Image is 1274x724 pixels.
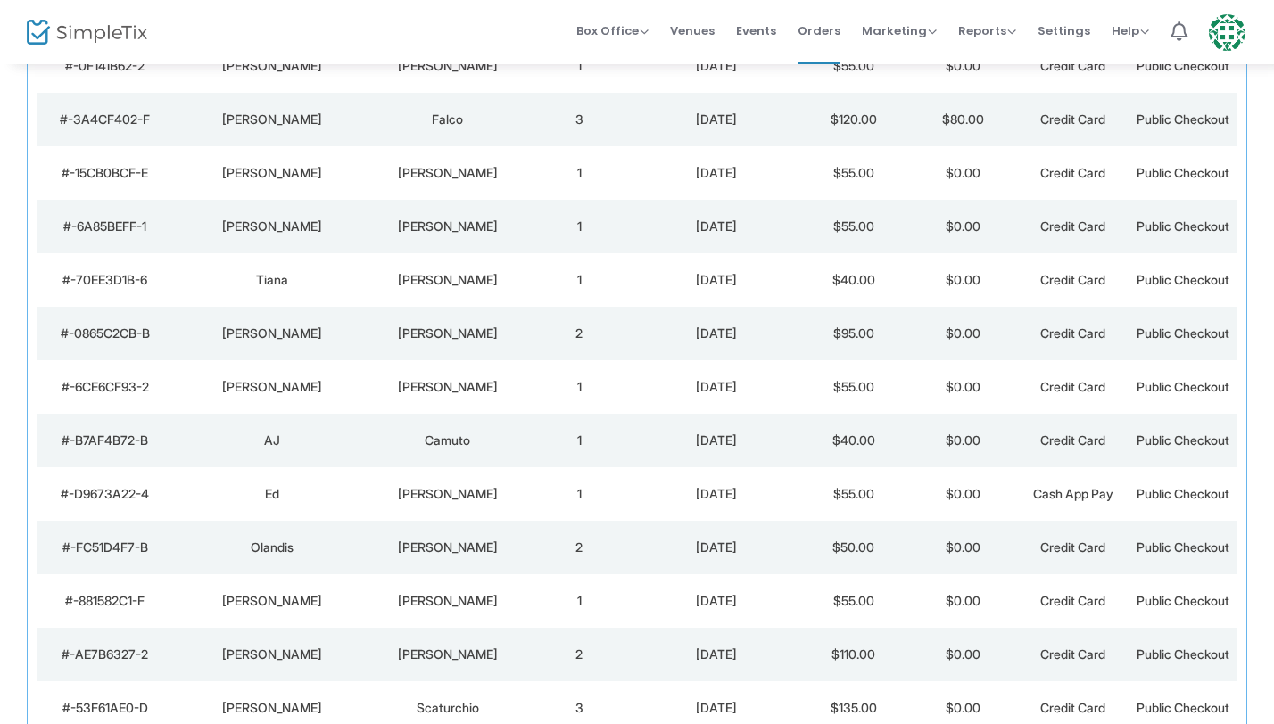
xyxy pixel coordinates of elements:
div: 8/5/2025 [639,592,794,610]
span: Credit Card [1040,218,1105,234]
div: David [178,164,367,182]
div: #-53F61AE0-D [41,699,170,717]
div: Haley [178,378,367,396]
td: $40.00 [798,414,908,467]
span: Events [736,8,776,53]
td: $0.00 [908,467,1018,521]
div: Camuto [376,432,520,449]
span: Public Checkout [1137,218,1229,234]
td: $0.00 [908,253,1018,307]
span: Credit Card [1040,379,1105,394]
td: $0.00 [908,521,1018,574]
td: $0.00 [908,307,1018,360]
div: Samantha [178,325,367,342]
span: Credit Card [1040,165,1105,180]
td: 1 [525,253,634,307]
span: Credit Card [1040,58,1105,73]
span: Public Checkout [1137,700,1229,715]
span: Marketing [862,22,937,39]
td: $95.00 [798,307,908,360]
div: #-0865C2CB-B [41,325,170,342]
td: 2 [525,307,634,360]
td: $0.00 [908,628,1018,681]
div: #-0F141B62-2 [41,57,170,75]
div: 8/7/2025 [639,271,794,289]
div: 8/5/2025 [639,485,794,503]
td: 3 [525,93,634,146]
span: Credit Card [1040,646,1105,662]
div: 8/8/2025 [639,218,794,235]
td: $110.00 [798,628,908,681]
td: $0.00 [908,360,1018,414]
div: AJ [178,432,367,449]
span: Credit Card [1040,700,1105,715]
span: Help [1112,22,1149,39]
td: 1 [525,414,634,467]
div: #-6CE6CF93-2 [41,378,170,396]
div: #-AE7B6327-2 [41,646,170,663]
span: Public Checkout [1137,165,1229,180]
span: Reports [958,22,1016,39]
td: $55.00 [798,574,908,628]
td: $0.00 [908,200,1018,253]
div: 8/7/2025 [639,378,794,396]
div: #-881582C1-F [41,592,170,610]
td: 1 [525,39,634,93]
div: Falco [376,111,520,128]
div: Mears [376,57,520,75]
div: 8/8/2025 [639,164,794,182]
span: Public Checkout [1137,432,1229,448]
td: $40.00 [798,253,908,307]
div: Samantha [178,699,367,717]
div: Bechtle [376,592,520,610]
span: Cash App Pay [1033,486,1113,501]
div: Joshua [178,57,367,75]
td: $55.00 [798,39,908,93]
td: $0.00 [908,146,1018,200]
div: #-70EE3D1B-6 [41,271,170,289]
div: Ramey [376,164,520,182]
div: #-D9673A22-4 [41,485,170,503]
div: 8/9/2025 [639,57,794,75]
span: Credit Card [1040,432,1105,448]
span: Credit Card [1040,593,1105,608]
span: Public Checkout [1137,486,1229,501]
div: #-6A85BEFF-1 [41,218,170,235]
span: Credit Card [1040,111,1105,127]
td: $0.00 [908,574,1018,628]
span: Public Checkout [1137,272,1229,287]
span: Settings [1038,8,1090,53]
td: $0.00 [908,414,1018,467]
div: Olandis [178,539,367,556]
div: Molinini [376,539,520,556]
span: Public Checkout [1137,379,1229,394]
span: Box Office [576,22,649,39]
span: Venues [670,8,715,53]
div: 8/5/2025 [639,539,794,556]
div: Kevin [178,646,367,663]
span: Public Checkout [1137,325,1229,341]
span: Credit Card [1040,539,1105,555]
td: 1 [525,360,634,414]
div: Ramey [376,218,520,235]
td: 1 [525,200,634,253]
div: #-3A4CF402-F [41,111,170,128]
span: Public Checkout [1137,539,1229,555]
td: $120.00 [798,93,908,146]
span: Public Checkout [1137,111,1229,127]
div: Coleman [376,485,520,503]
span: Public Checkout [1137,646,1229,662]
div: #-FC51D4F7-B [41,539,170,556]
div: Rodriguez [376,646,520,663]
td: 1 [525,146,634,200]
td: $55.00 [798,200,908,253]
div: #-B7AF4B72-B [41,432,170,449]
td: $50.00 [798,521,908,574]
div: Clara [178,592,367,610]
div: 8/6/2025 [639,432,794,449]
td: $55.00 [798,360,908,414]
div: 8/3/2025 [639,699,794,717]
div: Kane [376,271,520,289]
div: Tiana [178,271,367,289]
td: $55.00 [798,146,908,200]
